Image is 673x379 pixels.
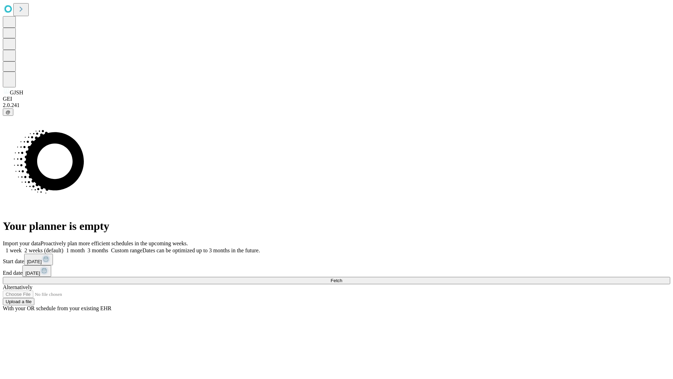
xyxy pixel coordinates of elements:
h1: Your planner is empty [3,220,670,233]
button: [DATE] [24,254,53,265]
span: Custom range [111,247,142,253]
div: 2.0.241 [3,102,670,108]
span: Fetch [331,278,342,283]
button: Upload a file [3,298,34,305]
span: Dates can be optimized up to 3 months in the future. [142,247,260,253]
span: @ [6,109,11,115]
span: 1 week [6,247,22,253]
span: 3 months [88,247,108,253]
span: 2 weeks (default) [25,247,63,253]
button: Fetch [3,277,670,284]
span: Proactively plan more efficient schedules in the upcoming weeks. [41,240,188,246]
span: GJSH [10,89,23,95]
span: [DATE] [25,271,40,276]
span: [DATE] [27,259,42,264]
div: End date [3,265,670,277]
span: 1 month [66,247,85,253]
span: Import your data [3,240,41,246]
button: [DATE] [22,265,51,277]
div: Start date [3,254,670,265]
span: Alternatively [3,284,32,290]
span: With your OR schedule from your existing EHR [3,305,111,311]
button: @ [3,108,13,116]
div: GEI [3,96,670,102]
